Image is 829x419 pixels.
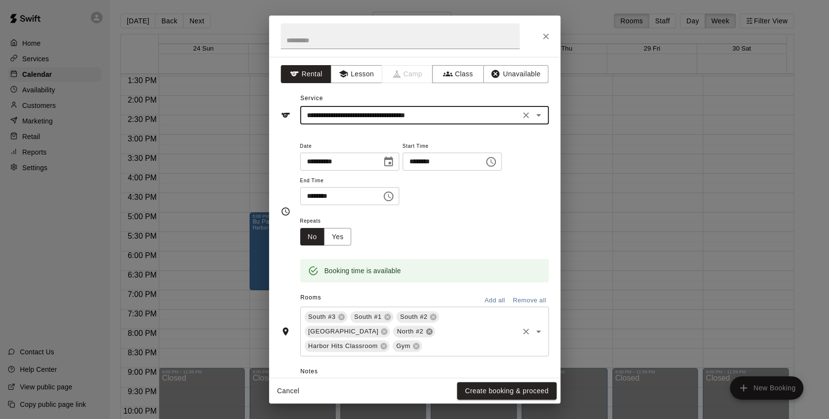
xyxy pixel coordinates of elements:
svg: Rooms [281,327,290,336]
div: outlined button group [300,228,352,246]
button: Close [537,28,555,45]
span: Service [300,95,323,102]
button: Create booking & proceed [457,382,556,400]
span: Gym [392,341,414,351]
div: North #2 [393,326,435,337]
button: Cancel [273,382,304,400]
span: [GEOGRAPHIC_DATA] [305,327,383,336]
button: Open [532,325,545,338]
span: Start Time [403,140,502,153]
button: Yes [324,228,351,246]
span: North #2 [393,327,427,336]
button: Choose time, selected time is 7:00 PM [481,152,501,172]
span: South #1 [350,312,386,322]
div: Gym [392,340,422,352]
button: Rental [281,65,332,83]
button: No [300,228,325,246]
span: Notes [300,364,548,380]
div: [GEOGRAPHIC_DATA] [305,326,390,337]
button: Add all [479,293,510,308]
span: Rooms [300,294,321,301]
div: Booking time is available [324,262,401,279]
div: Harbor Hits Classroom [305,340,389,352]
div: South #2 [396,311,440,323]
span: South #2 [396,312,432,322]
button: Clear [519,325,533,338]
span: Date [300,140,399,153]
svg: Service [281,110,290,120]
span: End Time [300,175,399,188]
div: South #1 [350,311,393,323]
svg: Timing [281,207,290,216]
button: Choose date, selected date is Aug 26, 2025 [379,152,398,172]
span: South #3 [305,312,340,322]
span: Camps can only be created in the Services page [382,65,433,83]
div: South #3 [305,311,348,323]
button: Open [532,108,545,122]
button: Choose time, selected time is 9:00 PM [379,187,398,206]
span: Repeats [300,215,359,228]
button: Unavailable [483,65,548,83]
button: Lesson [331,65,382,83]
button: Clear [519,108,533,122]
button: Class [432,65,483,83]
button: Remove all [510,293,549,308]
span: Harbor Hits Classroom [305,341,382,351]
